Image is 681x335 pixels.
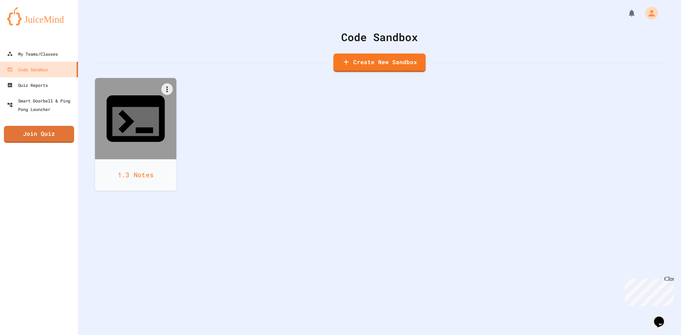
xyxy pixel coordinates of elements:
div: My Notifications [614,7,638,19]
div: My Account [638,5,660,21]
a: Join Quiz [4,126,74,143]
div: Smart Doorbell & Ping Pong Launcher [7,96,75,113]
div: Quiz Reports [7,81,48,89]
div: Code Sandbox [7,65,48,74]
div: Code Sandbox [96,29,663,45]
iframe: chat widget [651,307,674,328]
div: 1.3 Notes [95,159,177,191]
div: Chat with us now!Close [3,3,49,45]
img: logo-orange.svg [7,7,71,26]
div: My Teams/Classes [7,50,58,58]
iframe: chat widget [622,276,674,306]
a: 1.3 Notes [95,78,177,191]
a: Create New Sandbox [333,54,426,72]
